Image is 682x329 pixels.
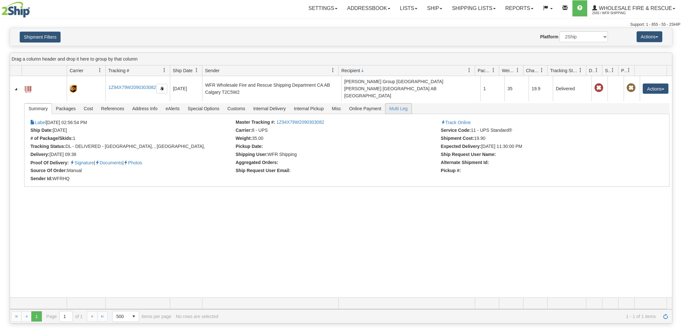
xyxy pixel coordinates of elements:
span: Cost [80,103,97,114]
strong: # of Package/Skids: [30,136,73,141]
a: Shipment Issues filter column settings [607,65,618,76]
a: Settings [304,0,342,16]
strong: Pickup #: [441,168,461,173]
strong: Source Of Order: [30,168,67,173]
span: Pickup Status [621,67,627,74]
li: WFRHQ [30,176,234,182]
span: Carrier [70,67,83,74]
li: 8 - UPS [236,128,439,134]
td: Delivered [553,76,591,101]
strong: Shipping User: [236,152,268,157]
a: Charge filter column settings [536,65,547,76]
span: Ship Date [173,67,192,74]
strong: Proof Of Delivery: [30,160,69,165]
span: Tracking Status [550,67,578,74]
a: 1Z94X79W2090303082 [108,85,156,90]
strong: Pickup Date: [236,144,263,149]
td: 35 [504,76,529,101]
li: 1 [30,136,234,142]
td: [DATE] [170,76,202,101]
a: Recipient filter column settings [464,65,475,76]
button: Copy to clipboard [156,84,167,93]
strong: Sender Id: [30,176,52,181]
a: Packages filter column settings [488,65,499,76]
li: [DATE] 11:30:00 PM [441,144,645,150]
strong: Ship Request User Email: [236,168,290,173]
span: Sender [205,67,219,74]
span: select [129,311,139,322]
a: Label [30,120,46,125]
span: Shipment Issues [605,67,610,74]
div: Support: 1 - 855 - 55 - 2SHIP [2,22,680,27]
a: Reports [501,0,538,16]
span: 1 - 1 of 1 items [223,314,656,319]
span: Misc [328,103,345,114]
li: [DATE] 09:38 [30,152,234,158]
strong: Master Tracking #: [236,120,275,125]
li: [DATE] 02:56:54 PM [30,120,234,126]
a: Track Online [441,120,471,125]
td: [PERSON_NAME] Group [GEOGRAPHIC_DATA] [PERSON_NAME] [GEOGRAPHIC_DATA] AB [GEOGRAPHIC_DATA] [341,76,481,101]
strong: Alternate Shipment Id: [441,160,489,165]
strong: Service Code: [441,128,471,133]
a: Weight filter column settings [512,65,523,76]
div: grid grouping header [10,53,672,65]
span: Summary [24,103,52,114]
li: 35.00 [236,136,439,142]
span: Online Payment [345,103,385,114]
a: Ship [422,0,447,16]
a: Carrier filter column settings [94,65,105,76]
input: Page 1 [60,311,73,322]
strong: Expected Delivery: [441,144,481,149]
li: 11 - UPS Standard® [441,128,645,134]
button: Actions [637,31,662,42]
span: Page 1 [31,311,42,322]
li: [DATE] [30,128,234,134]
span: Customs [223,103,249,114]
span: Page of 1 [46,311,83,322]
span: Packages [478,67,491,74]
li: DL - DELIVERED - [GEOGRAPHIC_DATA], , [GEOGRAPHIC_DATA], [30,144,234,150]
span: Address Info [128,103,161,114]
strong: Aggregated Orders: [236,160,278,165]
li: WFR Shipping (19658) [236,152,439,158]
a: Proof of delivery images [123,160,142,165]
button: Actions [643,83,668,94]
strong: Ship Request User Name: [441,152,496,157]
li: 19.90 [441,136,645,142]
a: Sender filter column settings [327,65,338,76]
span: Delivery Status [589,67,594,74]
a: Tracking Status filter column settings [575,65,586,76]
strong: Carrier: [236,128,252,133]
a: WHOLESALE FIRE & RESCUE 2565 / WFR Shipping [587,0,680,16]
a: Addressbook [342,0,395,16]
span: eAlerts [162,103,184,114]
iframe: chat widget [667,131,681,197]
strong: Weight: [236,136,252,141]
strong: Shipment Cost: [441,136,474,141]
strong: Delivery: [30,152,49,157]
span: Tracking # [108,67,129,74]
strong: Tracking Status: [30,144,65,149]
span: Page sizes drop down [112,311,139,322]
span: Packages [52,103,79,114]
img: 8 - UPS [70,85,76,93]
a: Proof of delivery signature [70,160,94,165]
img: logo2565.jpg [2,2,30,18]
a: Collapse [13,86,19,92]
a: Refresh [660,311,671,322]
span: References [97,103,128,114]
a: Label [25,83,31,93]
span: Charge [526,67,540,74]
a: Delivery Status filter column settings [591,65,602,76]
a: Ship Date filter column settings [191,65,202,76]
span: Special Options [184,103,223,114]
span: WHOLESALE FIRE & RESCUE [597,5,672,11]
span: items per page [112,311,171,322]
td: WFR Wholesale Fire and Rescue Shipping Department CA AB Calgary T2C5W2 [202,76,341,101]
li: Manual [30,168,234,174]
a: Proof of delivery documents [95,160,122,165]
span: Internal Pickup [290,103,328,114]
button: Shipment Filters [20,32,61,43]
label: Platform [540,34,559,40]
